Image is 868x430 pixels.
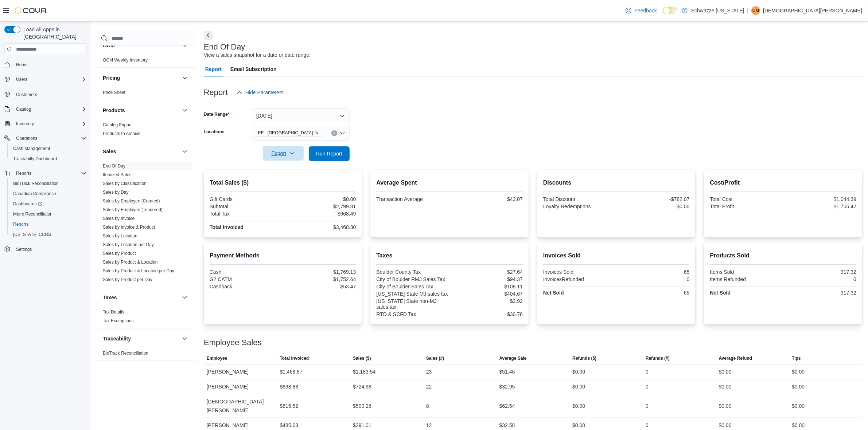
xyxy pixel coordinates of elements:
div: City of Boulder RMJ Sales Tax [376,276,448,282]
h2: Cost/Profit [710,178,856,187]
button: Cash Management [7,143,90,154]
button: [US_STATE] CCRS [7,229,90,240]
h2: Average Spent [376,178,523,187]
button: Home [1,59,90,70]
div: [PERSON_NAME] [204,379,277,394]
div: $32.95 [499,382,515,391]
div: $0.00 [719,421,732,430]
span: Sales by Location per Day [103,242,154,248]
span: Washington CCRS [10,230,87,239]
span: Employee [207,355,227,361]
div: $2.92 [451,298,523,304]
button: Products [180,106,189,115]
span: Refunds (#) [646,355,670,361]
div: [DEMOGRAPHIC_DATA][PERSON_NAME] [204,394,277,418]
button: [DATE] [252,109,350,123]
span: [US_STATE] CCRS [13,232,51,237]
div: $0.00 [618,204,690,209]
span: Report [205,62,222,76]
div: [US_STATE] State non-MJ sales tax [376,298,448,310]
div: Invoices Sold [543,269,615,275]
div: $668.49 [284,211,356,217]
h3: Traceability [103,335,131,342]
button: Taxes [103,294,179,301]
label: Locations [204,129,225,135]
a: Sales by Employee (Tendered) [103,207,163,212]
button: BioTrack Reconciliation [7,178,90,189]
a: Sales by Location [103,233,137,238]
div: 317.32 [785,269,856,275]
p: | [747,6,749,15]
a: Sales by Employee (Created) [103,198,160,204]
span: Load All Apps in [GEOGRAPHIC_DATA] [20,26,87,40]
span: Dashboards [10,200,87,208]
span: Settings [13,245,87,254]
span: Reports [13,169,87,178]
h3: Report [204,88,228,97]
span: Sales by Invoice [103,216,135,221]
div: $0.00 [792,367,805,376]
button: Users [13,75,30,84]
div: Items Sold [710,269,782,275]
button: Traceability [103,335,179,342]
strong: Total Invoiced [210,224,244,230]
button: Pricing [103,74,179,82]
div: Total Tax [210,211,281,217]
span: Home [16,62,28,68]
span: Cash Management [10,144,87,153]
button: Pricing [180,74,189,82]
span: Run Report [316,150,342,157]
div: Taxes [97,308,195,328]
span: Export [267,146,299,161]
div: $27.64 [451,269,523,275]
span: Operations [16,135,38,141]
a: Sales by Invoice [103,216,135,221]
button: OCM [103,42,179,49]
div: -$782.07 [618,196,690,202]
div: RTD & SCFD Tax [376,311,448,317]
span: Hide Parameters [245,89,284,96]
div: Total Discount [543,196,615,202]
div: $391.01 [353,421,371,430]
div: $0.00 [572,421,585,430]
a: Sales by Day [103,190,129,195]
div: $615.52 [280,402,298,410]
span: Inventory [16,121,34,127]
div: Christian Mueller [751,6,760,15]
a: Sales by Invoice & Product [103,225,155,230]
span: BioTrack Reconciliation [103,350,148,356]
a: Sales by Classification [103,181,147,186]
div: Cashback [210,284,281,289]
span: Dashboards [13,201,42,207]
div: $0.00 [719,382,732,391]
a: Catalog Export [103,122,132,127]
span: Traceabilty Dashboard [13,156,57,162]
a: Traceabilty Dashboard [10,154,60,163]
div: $0.00 [572,367,585,376]
div: Products [97,121,195,141]
div: 65 [618,290,690,296]
div: $404.67 [451,291,523,297]
h2: Total Sales ($) [210,178,356,187]
button: Sales [180,147,189,156]
button: Inventory [1,119,90,129]
span: Metrc Reconciliation [10,210,87,218]
button: Next [204,31,213,40]
button: Clear input [331,130,337,136]
span: Total Invoiced [280,355,309,361]
span: Users [13,75,87,84]
div: $500.28 [353,402,371,410]
div: Total Cost [710,196,782,202]
div: 0 [646,421,649,430]
button: Inventory [13,119,37,128]
span: Tax Details [103,309,124,315]
button: Hide Parameters [234,85,287,100]
div: 12 [426,421,432,430]
h2: Invoices Sold [543,251,690,260]
a: Sales by Location per Day [103,242,154,247]
span: Reports [16,170,31,176]
span: BioTrack Reconciliation [10,179,87,188]
span: Sales by Employee (Tendered) [103,207,163,213]
span: Inventory [13,119,87,128]
div: $0.00 [792,421,805,430]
